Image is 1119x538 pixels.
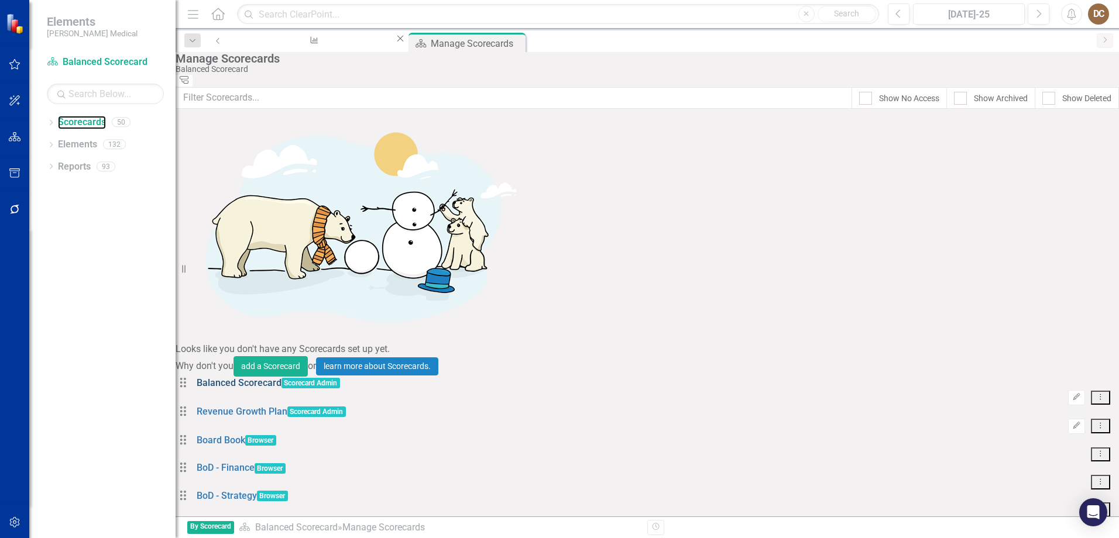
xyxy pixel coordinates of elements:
span: Search [834,9,859,18]
a: Revenue Growth Plan [197,406,287,417]
span: Why don't you [176,360,234,371]
a: Board Book [197,434,245,446]
span: Scorecard Admin [287,406,346,417]
span: Browser [255,463,286,474]
div: Looks like you don't have any Scorecards set up yet. [176,343,1119,356]
div: Weekly Installed New Account Sales (YTD) [241,44,384,58]
a: Elements [58,138,97,151]
a: Scorecards [58,116,106,129]
span: Elements [47,15,138,29]
a: BoD - Finance [197,462,255,473]
span: Browser [257,491,289,501]
a: Weekly Installed New Account Sales (YTD) [230,33,394,47]
a: learn more about Scorecards. [316,357,438,375]
div: 132 [103,140,126,150]
button: add a Scorecard [234,356,308,377]
a: Balanced Scorecard [47,56,164,69]
button: DC [1088,4,1109,25]
div: Balanced Scorecard [176,65,1113,74]
button: Search [818,6,876,22]
div: 93 [97,161,115,171]
input: Search ClearPoint... [237,4,879,25]
span: By Scorecard [187,521,234,534]
div: Show Archived [974,92,1028,104]
div: Show Deleted [1062,92,1111,104]
img: ClearPoint Strategy [6,13,26,34]
input: Filter Scorecards... [176,87,852,109]
span: Scorecard Admin [282,378,341,388]
img: Getting started [176,109,527,343]
button: [DATE]-25 [913,4,1025,25]
input: Search Below... [47,84,164,104]
a: Balanced Scorecard [255,522,338,533]
span: or [308,360,316,371]
div: [DATE]-25 [917,8,1021,22]
a: BoD - Strategy [197,490,257,501]
div: Manage Scorecards [176,52,1113,65]
small: [PERSON_NAME] Medical [47,29,138,38]
span: Browser [245,435,277,446]
a: Balanced Scorecard [197,377,282,388]
div: Open Intercom Messenger [1079,498,1107,526]
div: Show No Access [879,92,939,104]
div: 50 [112,118,131,127]
a: Reports [58,160,91,174]
div: Manage Scorecards [431,36,523,51]
div: » Manage Scorecards [239,521,639,534]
